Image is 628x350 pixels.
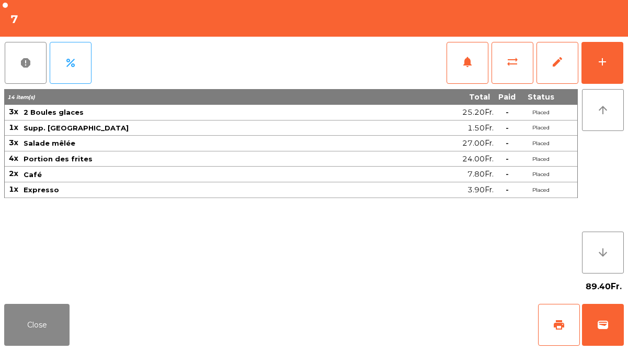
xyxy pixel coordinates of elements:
[385,89,494,105] th: Total
[520,182,562,198] td: Placed
[9,154,18,163] span: 4x
[551,56,564,68] span: edit
[586,279,622,294] span: 89.40Fr.
[50,42,92,84] button: percent
[9,169,18,178] span: 2x
[462,105,494,119] span: 25.20Fr.
[520,89,562,105] th: Status
[64,57,77,69] span: percent
[24,139,75,147] span: Salade mêlée
[24,185,59,194] span: Expresso
[506,56,519,68] span: sync_alt
[506,154,509,163] span: -
[24,124,129,132] span: Supp. [GEOGRAPHIC_DATA]
[597,104,609,116] i: arrow_upward
[581,42,623,84] button: add
[582,304,624,346] button: wallet
[24,108,84,116] span: 2 Boules glaces
[467,167,494,181] span: 7.80Fr.
[506,123,509,133] span: -
[506,169,509,179] span: -
[462,152,494,166] span: 24.00Fr.
[597,319,609,331] span: wallet
[4,304,70,346] button: Close
[520,105,562,121] td: Placed
[506,107,509,117] span: -
[24,170,42,179] span: Café
[597,246,609,259] i: arrow_downward
[506,138,509,148] span: -
[520,167,562,182] td: Placed
[9,107,18,116] span: 3x
[9,184,18,194] span: 1x
[24,155,93,163] span: Portion des frites
[506,185,509,194] span: -
[9,138,18,147] span: 3x
[520,136,562,151] td: Placed
[520,121,562,136] td: Placed
[582,232,624,274] button: arrow_downward
[461,56,474,68] span: notifications
[462,136,494,150] span: 27.00Fr.
[538,304,580,346] button: print
[520,151,562,167] td: Placed
[9,123,18,132] span: 1x
[467,183,494,197] span: 3.90Fr.
[10,12,18,27] h4: 7
[536,42,578,84] button: edit
[553,319,565,331] span: print
[7,94,35,101] span: 14 item(s)
[447,42,488,84] button: notifications
[5,42,47,84] button: report
[494,89,520,105] th: Paid
[582,89,624,131] button: arrow_upward
[19,57,32,69] span: report
[467,121,494,135] span: 1.50Fr.
[492,42,533,84] button: sync_alt
[596,56,609,68] div: add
